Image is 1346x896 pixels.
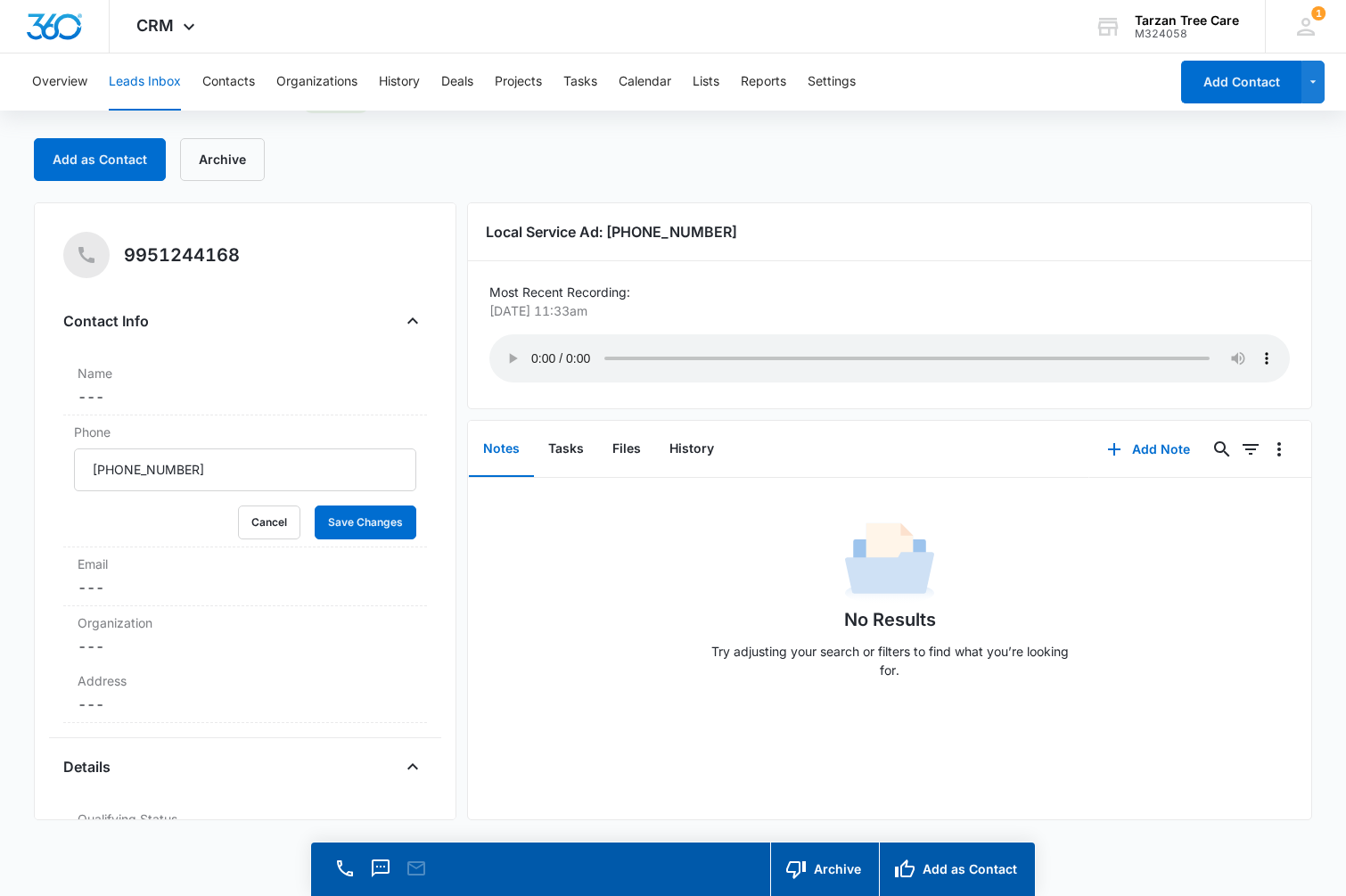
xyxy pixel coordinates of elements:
[1208,435,1236,464] button: Search...
[180,138,265,181] button: Archive
[469,422,534,477] button: Notes
[398,307,427,335] button: Close
[741,53,786,111] button: Reports
[78,810,413,828] label: Qualifying Status
[1311,6,1325,21] span: 1
[63,310,149,332] h4: Contact Info
[63,802,427,861] div: Qualifying StatusNew
[489,301,1279,320] p: [DATE] 11:33am
[368,867,393,882] a: Text
[770,843,879,896] button: Archive
[1135,13,1239,28] div: account name
[619,53,671,111] button: Calendar
[598,422,655,477] button: Files
[495,53,542,111] button: Projects
[74,448,416,491] input: Phone
[1265,435,1293,464] button: Overflow Menu
[1311,6,1325,21] div: notifications count
[808,53,856,111] button: Settings
[844,606,936,633] h1: No Results
[78,555,413,573] label: Email
[238,506,300,539] button: Cancel
[63,756,111,777] h4: Details
[34,138,166,181] button: Add as Contact
[534,422,598,477] button: Tasks
[879,843,1035,896] button: Add as Contact
[32,53,87,111] button: Overview
[136,16,174,35] span: CRM
[78,613,413,632] label: Organization
[78,636,413,657] dd: ---
[368,856,393,881] button: Text
[1181,61,1301,103] button: Add Contact
[1236,435,1265,464] button: Filters
[63,606,427,664] div: Organization---
[78,364,413,382] label: Name
[109,53,181,111] button: Leads Inbox
[441,53,473,111] button: Deals
[379,53,420,111] button: History
[315,506,416,539] button: Save Changes
[655,422,728,477] button: History
[332,856,357,881] button: Call
[486,221,1293,242] h3: Local Service Ad: [PHONE_NUMBER]
[563,53,597,111] button: Tasks
[74,423,416,441] label: Phone
[332,867,357,882] a: Call
[78,694,413,715] dd: ---
[124,242,240,268] h5: 9951244168
[489,283,1290,301] p: Most Recent Recording:
[693,53,719,111] button: Lists
[276,53,357,111] button: Organizations
[845,517,934,606] img: No Data
[202,53,255,111] button: Contacts
[78,577,413,598] dd: ---
[63,547,427,606] div: Email---
[398,752,427,781] button: Close
[63,357,427,415] div: Name---
[1089,428,1208,471] button: Add Note
[702,642,1077,679] p: Try adjusting your search or filters to find what you’re looking for.
[489,334,1290,382] audio: Your browser does not support the audio tag.
[63,664,427,723] div: Address---
[1135,28,1239,40] div: account id
[78,671,413,690] label: Address
[78,386,413,407] dd: ---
